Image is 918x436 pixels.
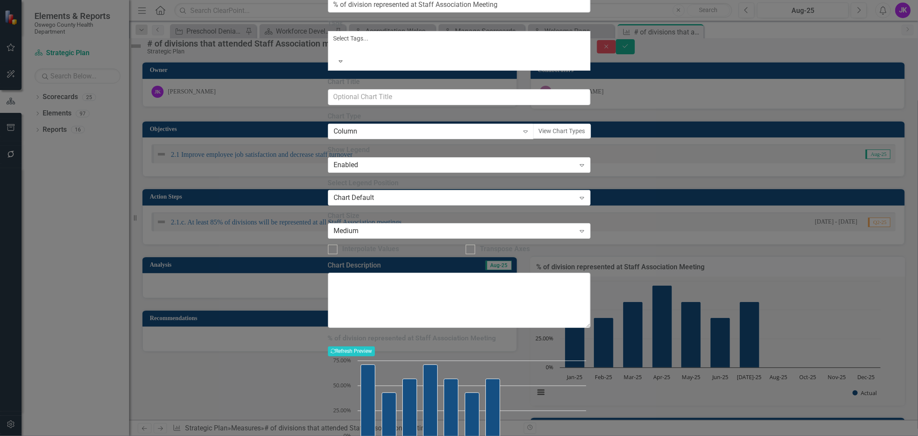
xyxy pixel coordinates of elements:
[485,379,500,436] path: Jul-25, 57. Actual.
[402,379,417,436] path: Mar-25, 57. Actual.
[533,124,591,139] button: View Chart Types
[328,77,590,87] label: Chart Title
[444,379,458,436] path: May-25, 57. Actual.
[333,356,351,364] text: 75.00%
[333,381,351,389] text: 50.00%
[334,160,575,170] div: Enabled
[328,334,590,342] h3: % of division represented at Staff Association Meeting
[382,392,396,436] path: Feb-25, 43. Actual.
[328,19,590,29] label: Tags
[361,364,375,436] path: Jan-25, 71. Actual.
[328,346,375,356] button: Refresh Preview
[328,112,590,121] label: Chart Type
[328,178,590,188] label: Select Legend Position
[480,244,530,254] div: Transpose Axes
[334,34,585,43] div: Select Tags...
[343,244,399,254] div: Interpolate Values
[328,211,590,221] label: Chart Size
[328,261,590,271] label: Chart Description
[423,364,437,436] path: Apr-25, 71. Actual.
[328,89,590,105] input: Optional Chart Title
[333,406,351,414] text: 25.00%
[334,193,575,203] div: Chart Default
[328,145,590,155] label: Show Legend
[334,226,575,236] div: Medium
[465,392,479,436] path: Jun-25, 43. Actual.
[334,126,519,136] div: Column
